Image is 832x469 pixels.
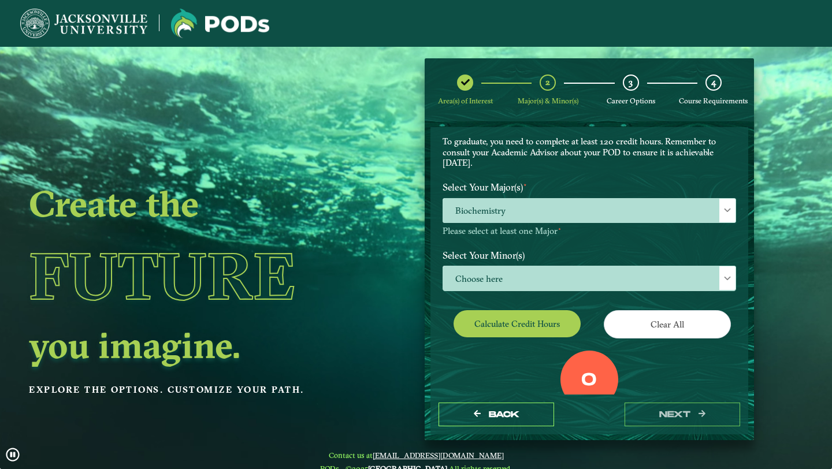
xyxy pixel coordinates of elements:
[523,180,528,189] sup: ⋆
[434,177,745,198] label: Select Your Major(s)
[29,381,346,399] p: Explore the options. Customize your path.
[625,403,740,426] button: next
[373,451,504,460] a: [EMAIL_ADDRESS][DOMAIN_NAME]
[604,310,731,338] button: Clear All
[29,187,346,219] h2: Create the
[443,226,736,237] p: Please select at least one Major
[607,96,655,105] span: Career Options
[629,77,633,88] span: 3
[29,224,346,329] h1: Future
[29,329,346,361] h2: you imagine.
[679,96,748,105] span: Course Requirements
[438,96,493,105] span: Area(s) of Interest
[439,403,554,426] button: Back
[454,310,581,337] button: Calculate credit hours
[171,9,269,38] img: Jacksonville University logo
[320,451,512,460] span: Contact us at
[545,77,550,88] span: 2
[20,9,147,38] img: Jacksonville University logo
[443,199,736,224] span: Biochemistry
[581,370,597,392] label: 0
[518,96,578,105] span: Major(s) & Minor(s)
[489,410,519,419] span: Back
[443,266,736,291] span: Choose here
[434,245,745,266] label: Select Your Minor(s)
[711,77,716,88] span: 4
[558,225,562,233] sup: ⋆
